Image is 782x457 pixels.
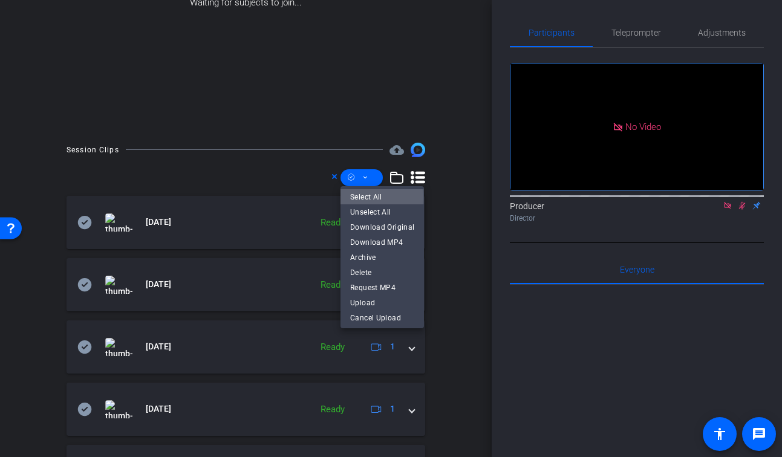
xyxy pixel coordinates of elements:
span: Unselect All [350,205,414,219]
span: Upload [350,296,414,310]
span: Select All [350,190,414,204]
span: Download Original [350,220,414,235]
span: Cancel Upload [350,311,414,325]
span: Archive [350,250,414,265]
span: Download MP4 [350,235,414,250]
span: Delete [350,265,414,280]
span: Request MP4 [350,280,414,295]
